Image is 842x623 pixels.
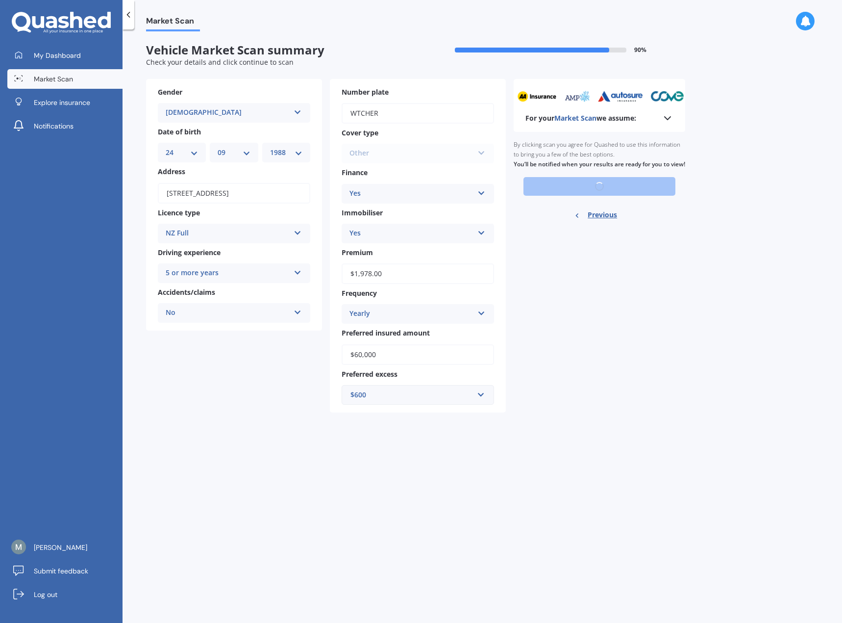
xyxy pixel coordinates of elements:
span: Gender [158,87,182,97]
input: Enter premium [342,263,494,284]
span: Preferred insured amount [342,329,430,338]
b: For your we assume: [525,113,636,123]
img: amp_sm.png [502,91,529,102]
span: Check your details and click continue to scan [146,57,294,67]
a: Explore insurance [7,93,123,112]
b: You’ll be notified when your results are ready for you to view! [514,160,685,168]
a: [PERSON_NAME] [7,538,123,557]
span: Preferred excess [342,369,397,379]
span: Finance [342,168,368,178]
div: No [166,307,290,319]
img: cove_sm.webp [589,91,623,102]
span: [PERSON_NAME] [34,543,87,552]
span: 90 % [634,47,646,53]
img: tower_sm.png [630,91,659,102]
div: 5 or more years [166,267,290,279]
div: $600 [350,389,473,400]
img: assurant_sm.webp [667,91,720,102]
span: Market Scan [554,113,596,123]
a: Notifications [7,116,123,136]
img: autosure_sm.webp [537,91,582,102]
span: Frequency [342,288,377,298]
a: Log out [7,585,123,604]
span: My Dashboard [34,51,81,60]
span: Licence type [158,208,200,217]
span: Driving experience [158,248,221,257]
span: Notifications [34,121,74,131]
span: Market Scan [34,74,73,84]
span: Submit feedback [34,566,88,576]
span: Date of birth [158,127,201,136]
span: Premium [342,248,373,257]
span: Log out [34,590,57,599]
span: Accidents/claims [158,287,215,297]
a: Market Scan [7,69,123,89]
span: Vehicle Market Scan summary [146,43,416,57]
span: Immobiliser [342,208,383,217]
div: Yearly [349,308,473,320]
span: Number plate [342,87,389,97]
div: Yes [349,188,473,200]
span: Address [158,167,185,177]
div: By clicking scan you agree for Quashed to use this information to bring you a few of the best opt... [514,132,685,177]
a: My Dashboard [7,46,123,65]
span: Cover type [342,128,378,137]
span: Previous [588,208,617,222]
span: Explore insurance [34,98,90,107]
span: Market Scan [146,16,200,29]
div: NZ Full [166,228,290,239]
div: [DEMOGRAPHIC_DATA] [166,107,290,119]
a: Submit feedback [7,561,123,581]
img: ACg8ocJLTkh_xitRFqeB6sI5OiY58N8i5V2E3eOO81LrjOwba7Gz6w=s96-c [11,540,26,554]
div: Yes [349,228,473,239]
